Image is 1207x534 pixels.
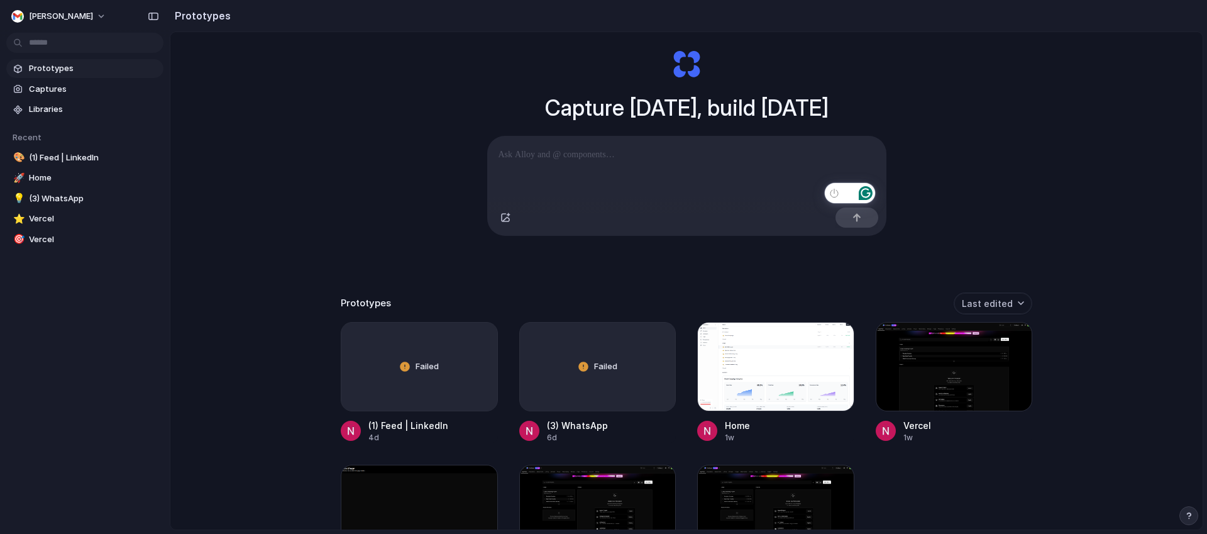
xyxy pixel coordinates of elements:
span: Failed [594,360,617,373]
span: Prototypes [29,62,158,75]
a: VercelVercel1w [876,322,1033,443]
div: (3) WhatsApp [547,419,608,432]
a: Prototypes [6,59,163,78]
h3: Prototypes [341,296,391,311]
div: 1w [725,432,750,443]
span: Vercel [29,233,158,246]
span: Failed [416,360,439,373]
a: 🎯Vercel [6,230,163,249]
div: (1) Feed | LinkedIn [368,419,448,432]
a: 💡(3) WhatsApp [6,189,163,208]
a: Captures [6,80,163,99]
div: 6d [547,432,608,443]
span: [PERSON_NAME] [29,10,93,23]
div: ⭐ [13,212,22,226]
a: HomeHome1w [697,322,854,443]
h1: Capture [DATE], build [DATE] [545,91,829,125]
button: [PERSON_NAME] [6,6,113,26]
a: Libraries [6,100,163,119]
div: 🚀 [13,171,22,186]
a: 🎨(1) Feed | LinkedIn [6,148,163,167]
a: Failed(1) Feed | LinkedIn4d [341,322,498,443]
div: 🎨 [13,150,22,165]
button: Last edited [954,292,1032,314]
span: Vercel [29,213,158,225]
div: 💡 [13,191,22,206]
button: 🚀 [11,172,24,184]
div: To enrich screen reader interactions, please activate Accessibility in Grammarly extension settings [487,136,886,203]
div: 4d [368,432,448,443]
a: ⭐Vercel [6,209,163,228]
span: Captures [29,83,158,96]
div: 1w [903,432,931,443]
span: (3) WhatsApp [29,192,158,205]
span: (1) Feed | LinkedIn [29,152,158,164]
span: Recent [13,132,41,142]
button: 💡 [11,192,24,205]
button: 🎯 [11,233,24,246]
a: Failed(3) WhatsApp6d [519,322,676,443]
button: ⭐ [11,213,24,225]
div: Vercel [903,419,931,432]
a: 🚀Home [6,169,163,187]
span: Home [29,172,158,184]
div: 🎯 [13,232,22,247]
button: 🎨 [11,152,24,164]
span: Libraries [29,103,158,116]
div: Home [725,419,750,432]
h2: Prototypes [170,8,231,23]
